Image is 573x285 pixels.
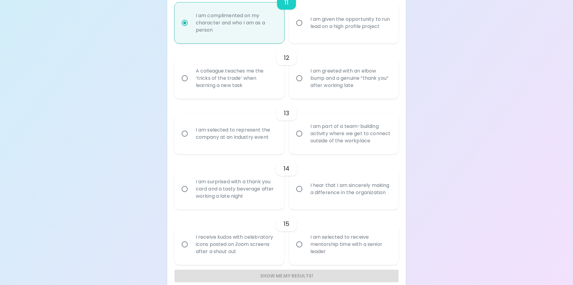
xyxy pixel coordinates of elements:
[284,53,289,63] h6: 12
[174,154,399,209] div: choice-group-check
[283,164,289,173] h6: 14
[174,209,399,265] div: choice-group-check
[191,60,281,96] div: A colleague teaches me the ‘tricks of the trade’ when learning a new task
[191,5,281,41] div: I am complimented on my character and who I am as a person
[284,108,289,118] h6: 13
[306,60,396,96] div: I am greeted with an elbow bump and a genuine “thank you” after working late
[174,43,399,99] div: choice-group-check
[191,119,281,148] div: I am selected to represent the company at an industry event
[191,226,281,262] div: I receive kudos with celebratory icons posted on Zoom screens after a shout out
[174,99,399,154] div: choice-group-check
[306,8,396,37] div: I am given the opportunity to run lead on a high profile project
[306,226,396,262] div: I am selected to receive mentorship time with a senior leader
[306,175,396,203] div: I hear that I am sincerely making a difference in the organization
[306,116,396,152] div: I am part of a team-building activity where we get to connect outside of the workplace
[191,171,281,207] div: I am surprised with a thank you card and a tasty beverage after working a late night
[283,219,289,229] h6: 15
